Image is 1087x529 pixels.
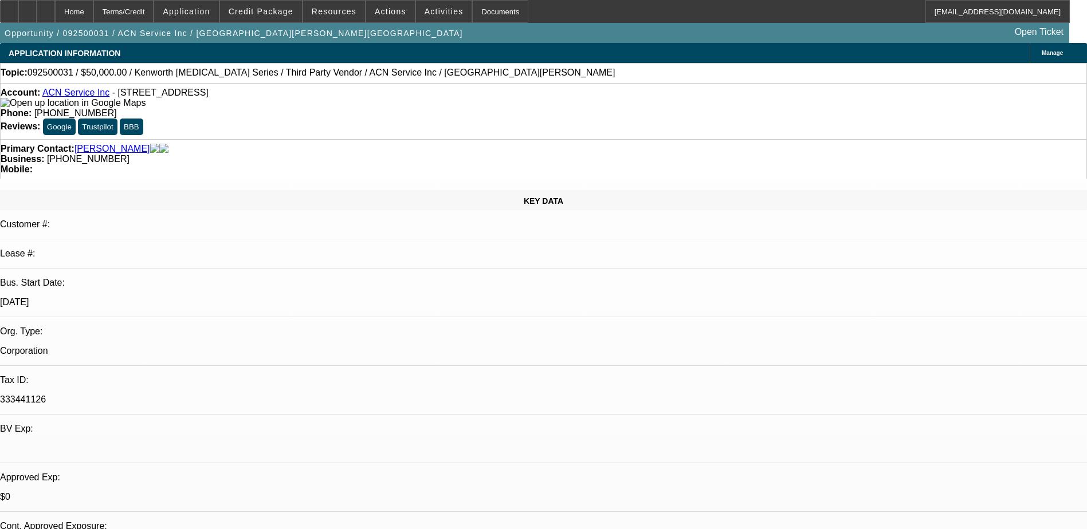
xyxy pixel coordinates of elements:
[303,1,365,22] button: Resources
[1,68,28,78] strong: Topic:
[366,1,415,22] button: Actions
[416,1,472,22] button: Activities
[1042,50,1063,56] span: Manage
[1,98,146,108] img: Open up location in Google Maps
[120,119,143,135] button: BBB
[5,29,463,38] span: Opportunity / 092500031 / ACN Service Inc / [GEOGRAPHIC_DATA][PERSON_NAME][GEOGRAPHIC_DATA]
[1010,22,1068,42] a: Open Ticket
[74,144,150,154] a: [PERSON_NAME]
[229,7,293,16] span: Credit Package
[150,144,159,154] img: facebook-icon.png
[1,88,40,97] strong: Account:
[375,7,406,16] span: Actions
[78,119,117,135] button: Trustpilot
[1,164,33,174] strong: Mobile:
[220,1,302,22] button: Credit Package
[34,108,117,118] span: [PHONE_NUMBER]
[112,88,209,97] span: - [STREET_ADDRESS]
[1,108,32,118] strong: Phone:
[47,154,130,164] span: [PHONE_NUMBER]
[154,1,218,22] button: Application
[163,7,210,16] span: Application
[42,88,109,97] a: ACN Service Inc
[425,7,464,16] span: Activities
[1,121,40,131] strong: Reviews:
[43,119,76,135] button: Google
[159,144,168,154] img: linkedin-icon.png
[1,154,44,164] strong: Business:
[1,98,146,108] a: View Google Maps
[312,7,356,16] span: Resources
[524,196,563,206] span: KEY DATA
[9,49,120,58] span: APPLICATION INFORMATION
[1,144,74,154] strong: Primary Contact:
[28,68,615,78] span: 092500031 / $50,000.00 / Kenworth [MEDICAL_DATA] Series / Third Party Vendor / ACN Service Inc / ...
